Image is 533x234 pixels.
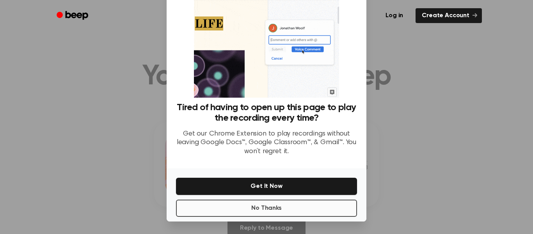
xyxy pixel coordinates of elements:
a: Beep [51,8,95,23]
a: Create Account [416,8,482,23]
p: Get our Chrome Extension to play recordings without leaving Google Docs™, Google Classroom™, & Gm... [176,130,357,156]
button: Get It Now [176,178,357,195]
button: No Thanks [176,200,357,217]
h3: Tired of having to open up this page to play the recording every time? [176,102,357,123]
a: Log in [378,7,411,25]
